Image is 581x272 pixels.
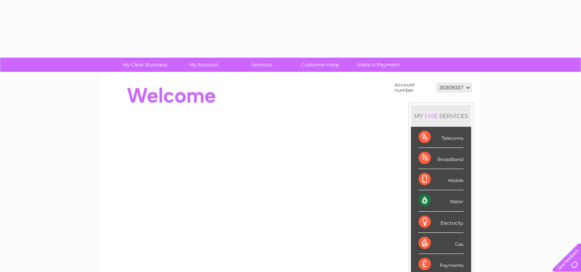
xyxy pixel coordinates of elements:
div: Telecoms [419,127,463,148]
div: Mobile [419,169,463,190]
a: My Account [172,58,235,72]
div: MY SERVICES [411,105,471,127]
a: Customer Help [288,58,352,72]
div: Water [419,190,463,211]
div: LIVE [423,112,439,119]
div: Broadband [419,148,463,169]
td: Account number [393,80,435,95]
a: Services [230,58,293,72]
div: Gas [419,233,463,254]
a: My Clear Business [113,58,177,72]
div: Electricity [419,212,463,233]
a: Make A Payment [347,58,410,72]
